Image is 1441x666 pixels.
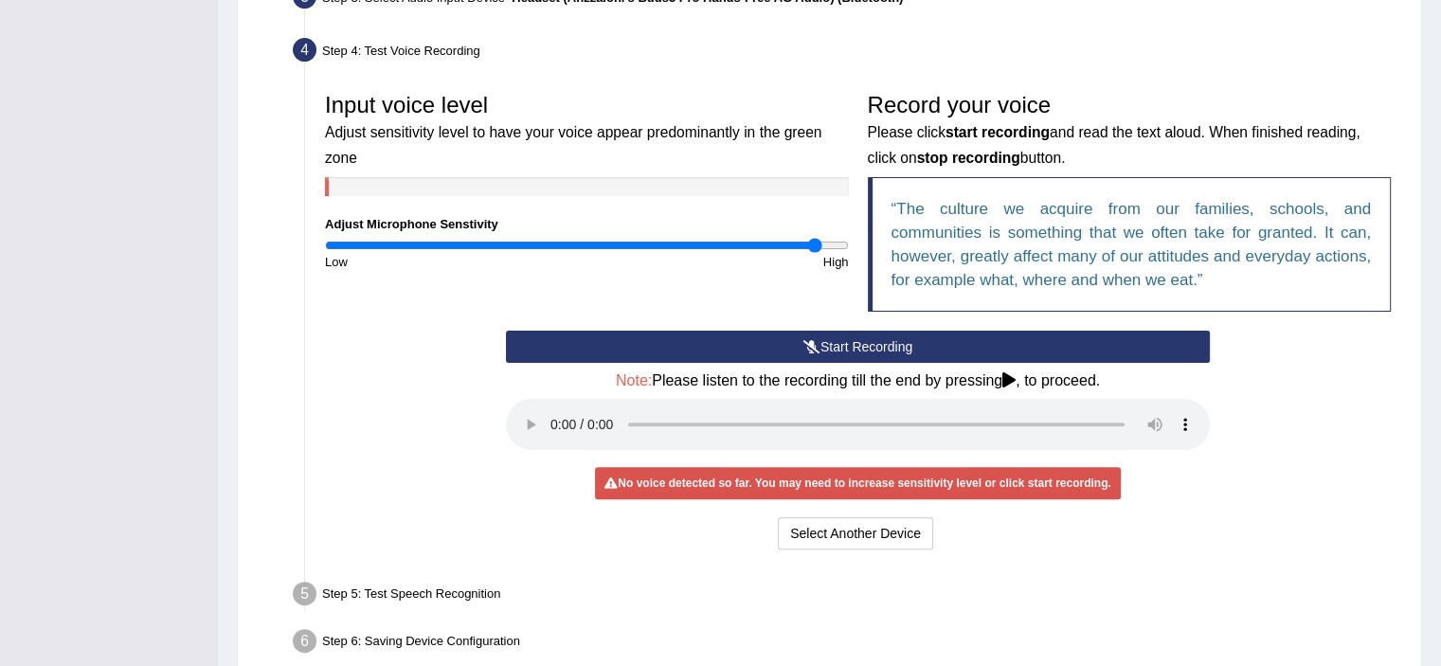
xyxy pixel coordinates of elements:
[892,200,1372,289] q: The culture we acquire from our families, schools, and communities is something that we often tak...
[616,372,652,388] span: Note:
[315,253,586,271] div: Low
[506,372,1210,389] h4: Please listen to the recording till the end by pressing , to proceed.
[868,93,1392,168] h3: Record your voice
[284,623,1413,665] div: Step 6: Saving Device Configuration
[325,93,849,168] h3: Input voice level
[325,124,821,165] small: Adjust sensitivity level to have your voice appear predominantly in the green zone
[595,467,1120,499] div: No voice detected so far. You may need to increase sensitivity level or click start recording.
[586,253,857,271] div: High
[325,215,498,233] label: Adjust Microphone Senstivity
[946,124,1050,140] b: start recording
[868,124,1360,165] small: Please click and read the text aloud. When finished reading, click on button.
[778,517,933,549] button: Select Another Device
[917,150,1020,166] b: stop recording
[284,32,1413,74] div: Step 4: Test Voice Recording
[284,576,1413,618] div: Step 5: Test Speech Recognition
[506,331,1210,363] button: Start Recording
